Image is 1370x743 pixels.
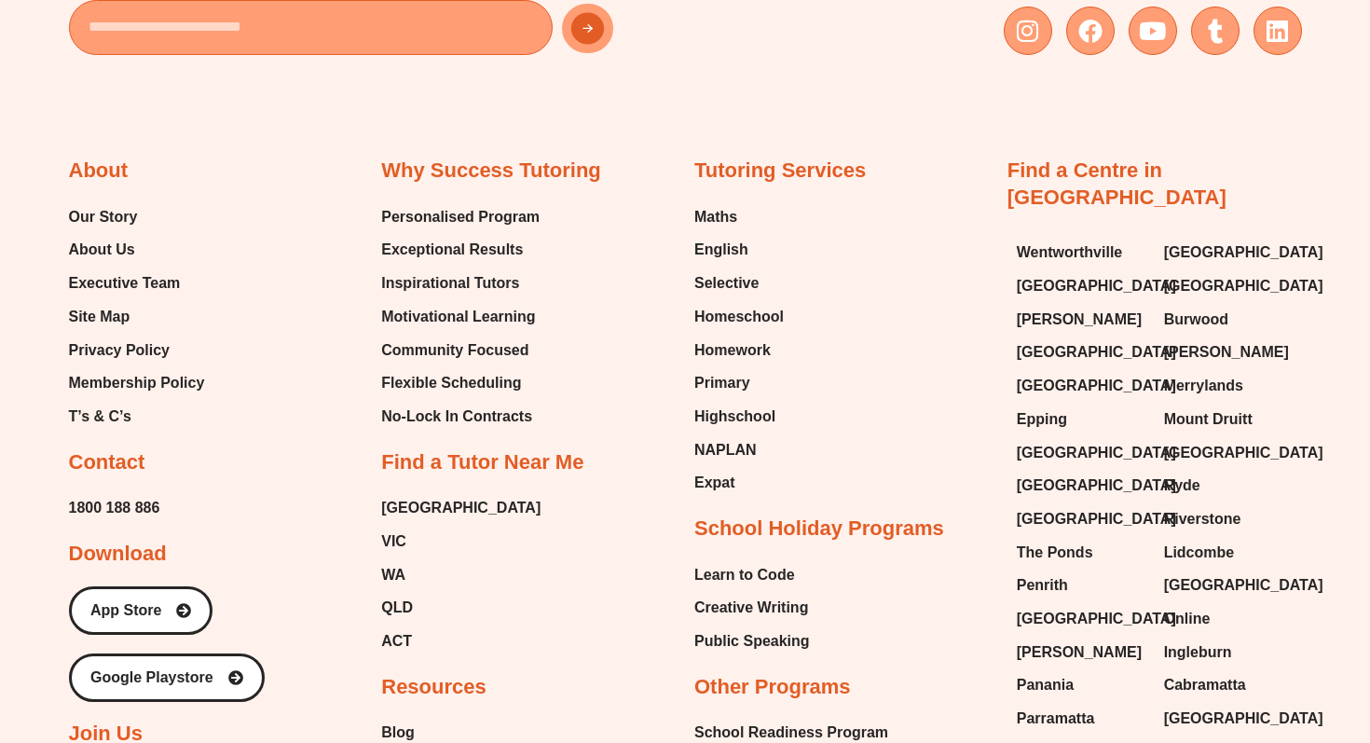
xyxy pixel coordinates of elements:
[90,603,161,618] span: App Store
[69,337,205,365] a: Privacy Policy
[381,269,519,297] span: Inspirational Tutors
[694,674,851,701] h2: Other Programs
[381,337,540,365] a: Community Focused
[1164,505,1241,533] span: Riverstone
[694,627,810,655] a: Public Speaking
[381,594,541,622] a: QLD
[694,594,808,622] span: Creative Writing
[1017,472,1145,500] a: [GEOGRAPHIC_DATA]
[381,494,541,522] a: [GEOGRAPHIC_DATA]
[381,627,412,655] span: ACT
[694,561,810,589] a: Learn to Code
[1017,272,1176,300] span: [GEOGRAPHIC_DATA]
[694,236,784,264] a: English
[381,561,541,589] a: WA
[1164,306,1228,334] span: Burwood
[381,627,541,655] a: ACT
[381,561,405,589] span: WA
[1164,239,1323,267] span: [GEOGRAPHIC_DATA]
[694,594,810,622] a: Creative Writing
[381,594,413,622] span: QLD
[381,403,540,431] a: No-Lock In Contracts
[694,561,795,589] span: Learn to Code
[1164,406,1253,433] span: Mount Druitt
[1017,239,1123,267] span: Wentworthville
[694,203,737,231] span: Maths
[1164,439,1323,467] span: [GEOGRAPHIC_DATA]
[1017,639,1142,667] span: [PERSON_NAME]
[694,469,735,497] span: Expat
[1164,372,1243,400] span: Merrylands
[1017,705,1145,733] a: Parramatta
[69,403,205,431] a: T’s & C’s
[69,449,145,476] h2: Contact
[1017,239,1145,267] a: Wentworthville
[69,403,131,431] span: T’s & C’s
[69,269,181,297] span: Executive Team
[1164,338,1293,366] a: [PERSON_NAME]
[1017,605,1145,633] a: [GEOGRAPHIC_DATA]
[1017,539,1093,567] span: The Ponds
[1017,539,1145,567] a: The Ponds
[381,369,540,397] a: Flexible Scheduling
[1017,372,1145,400] a: [GEOGRAPHIC_DATA]
[69,494,160,522] a: 1800 188 886
[69,541,167,568] h2: Download
[1017,372,1176,400] span: [GEOGRAPHIC_DATA]
[381,528,406,556] span: VIC
[381,403,532,431] span: No-Lock In Contracts
[1050,532,1370,743] iframe: Chat Widget
[1017,338,1145,366] a: [GEOGRAPHIC_DATA]
[381,303,535,331] span: Motivational Learning
[694,303,784,331] a: Homeschool
[69,236,135,264] span: About Us
[1164,272,1293,300] a: [GEOGRAPHIC_DATA]
[1017,406,1067,433] span: Epping
[381,369,521,397] span: Flexible Scheduling
[1164,472,1293,500] a: Ryde
[381,337,528,365] span: Community Focused
[694,369,750,397] span: Primary
[381,303,540,331] a: Motivational Learning
[1164,372,1293,400] a: Merrylands
[694,236,748,264] span: English
[1164,406,1293,433] a: Mount Druitt
[1164,472,1200,500] span: Ryde
[1017,472,1176,500] span: [GEOGRAPHIC_DATA]
[1017,306,1145,334] a: [PERSON_NAME]
[1017,705,1095,733] span: Parramatta
[1017,671,1074,699] span: Panania
[69,203,138,231] span: Our Story
[1017,338,1176,366] span: [GEOGRAPHIC_DATA]
[1017,571,1068,599] span: Penrith
[69,654,265,702] a: Google Playstore
[1017,439,1145,467] a: [GEOGRAPHIC_DATA]
[694,403,784,431] a: Highschool
[1164,439,1293,467] a: [GEOGRAPHIC_DATA]
[381,203,540,231] a: Personalised Program
[1017,306,1142,334] span: [PERSON_NAME]
[1017,505,1176,533] span: [GEOGRAPHIC_DATA]
[1007,158,1226,209] a: Find a Centre in [GEOGRAPHIC_DATA]
[694,369,784,397] a: Primary
[381,158,601,185] h2: Why Success Tutoring
[694,436,757,464] span: NAPLAN
[1017,639,1145,667] a: [PERSON_NAME]
[1017,605,1176,633] span: [GEOGRAPHIC_DATA]
[69,303,205,331] a: Site Map
[694,269,759,297] span: Selective
[694,436,784,464] a: NAPLAN
[69,269,205,297] a: Executive Team
[381,449,583,476] h2: Find a Tutor Near Me
[69,236,205,264] a: About Us
[694,203,784,231] a: Maths
[1017,671,1145,699] a: Panania
[1017,505,1145,533] a: [GEOGRAPHIC_DATA]
[69,369,205,397] span: Membership Policy
[69,158,129,185] h2: About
